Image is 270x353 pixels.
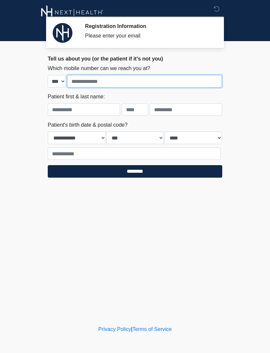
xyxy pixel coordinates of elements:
[48,56,222,62] h2: Tell us about you (or the patient if it's not you)
[41,5,103,20] img: Next-Health Montecito Logo
[48,121,127,129] label: Patient's birth date & postal code?
[48,64,150,72] label: Which mobile number can we reach you at?
[132,326,172,332] a: Terms of Service
[85,23,212,29] h2: Registration Information
[131,326,132,332] a: |
[85,32,212,40] div: Please enter your email
[98,326,131,332] a: Privacy Policy
[48,93,105,101] label: Patient first & last name:
[53,23,72,43] img: Agent Avatar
